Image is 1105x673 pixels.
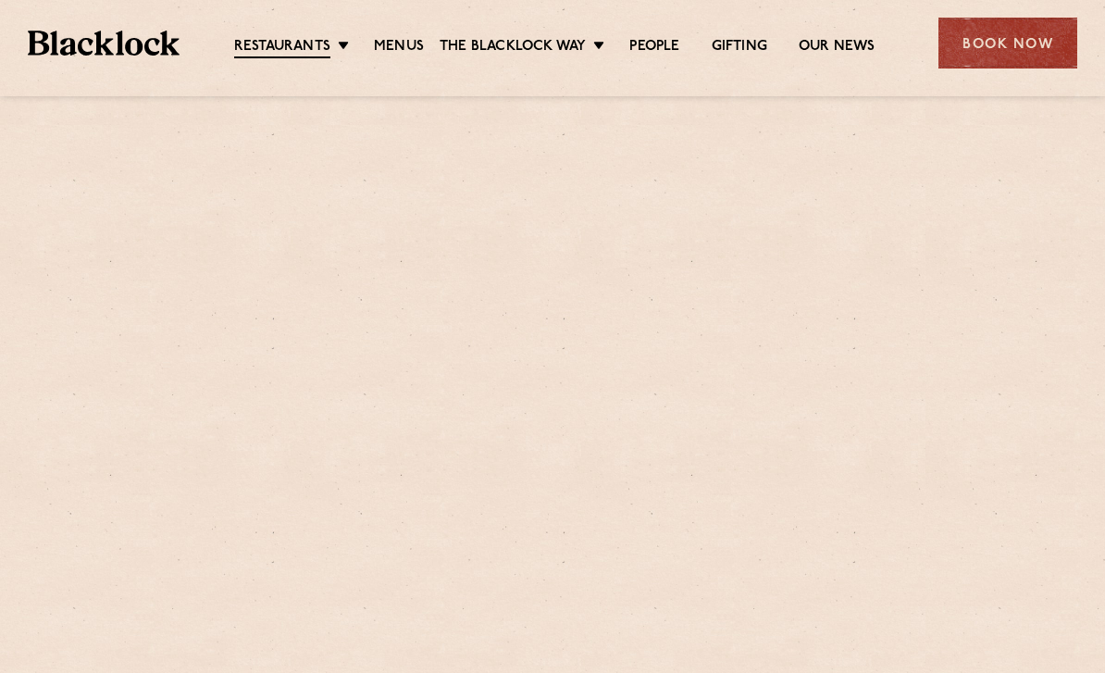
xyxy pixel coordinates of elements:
a: The Blacklock Way [440,38,586,56]
a: Restaurants [234,38,330,58]
a: Our News [799,38,875,56]
a: Gifting [712,38,767,56]
div: Book Now [938,18,1077,69]
img: BL_Textured_Logo-footer-cropped.svg [28,31,180,56]
a: People [629,38,679,56]
a: Menus [374,38,424,56]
